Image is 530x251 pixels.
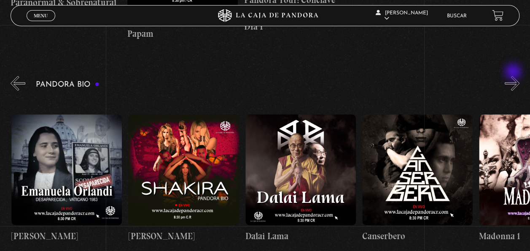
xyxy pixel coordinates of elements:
[36,81,100,89] h3: Pandora Bio
[31,20,51,26] span: Cerrar
[447,14,467,19] a: Buscar
[362,229,473,243] h4: Canserbero
[492,10,503,21] a: View your shopping cart
[127,14,238,41] h4: Pandora Tour: Habemus Papam
[505,76,519,91] button: Next
[245,229,356,243] h4: Dalai Lama
[11,76,25,91] button: Previous
[34,13,48,18] span: Menu
[11,229,122,243] h4: [PERSON_NAME]
[375,11,428,21] span: [PERSON_NAME]
[128,229,239,243] h4: [PERSON_NAME]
